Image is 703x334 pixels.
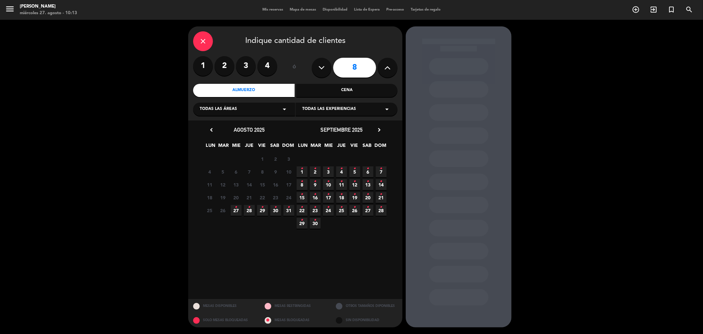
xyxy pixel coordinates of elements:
[231,179,242,190] span: 13
[376,166,387,177] span: 7
[257,192,268,203] span: 22
[349,166,360,177] span: 5
[280,105,288,113] i: arrow_drop_down
[310,205,321,216] span: 23
[260,299,331,313] div: MESAS RESTRINGIDAS
[244,142,255,152] span: JUE
[270,205,281,216] span: 30
[354,189,356,200] i: •
[301,202,303,213] i: •
[323,205,334,216] span: 24
[288,202,290,213] i: •
[218,205,228,216] span: 26
[218,179,228,190] span: 12
[260,313,331,327] div: MESAS BLOQUEADAS
[349,205,360,216] span: 26
[297,218,308,229] span: 29
[323,142,334,152] span: MIE
[270,192,281,203] span: 23
[283,179,294,190] span: 17
[319,8,351,12] span: Disponibilidad
[314,189,316,200] i: •
[354,176,356,187] i: •
[244,166,255,177] span: 7
[257,205,268,216] span: 29
[296,84,398,97] div: Cena
[380,163,382,174] i: •
[349,192,360,203] span: 19
[320,126,363,133] span: septiembre 2025
[323,192,334,203] span: 17
[314,202,316,213] i: •
[257,179,268,190] span: 15
[244,192,255,203] span: 21
[310,192,321,203] span: 16
[363,166,373,177] span: 6
[301,189,303,200] i: •
[193,84,295,97] div: Almuerzo
[301,176,303,187] i: •
[376,205,387,216] span: 28
[283,192,294,203] span: 24
[367,202,369,213] i: •
[363,205,373,216] span: 27
[340,202,343,213] i: •
[363,179,373,190] span: 13
[407,8,444,12] span: Tarjetas de regalo
[349,142,360,152] span: VIE
[5,4,15,16] button: menu
[236,56,256,76] label: 3
[270,166,281,177] span: 9
[208,126,215,133] i: chevron_left
[284,56,305,79] div: ó
[218,142,229,152] span: MAR
[314,176,316,187] i: •
[283,166,294,177] span: 10
[340,189,343,200] i: •
[275,202,277,213] i: •
[331,313,402,327] div: SIN DISPONIBILIDAD
[376,179,387,190] span: 14
[375,142,386,152] span: DOM
[204,192,215,203] span: 18
[327,176,330,187] i: •
[327,163,330,174] i: •
[685,6,693,14] i: search
[650,6,658,14] i: exit_to_app
[310,179,321,190] span: 9
[667,6,675,14] i: turned_in_not
[261,202,264,213] i: •
[327,189,330,200] i: •
[310,218,321,229] span: 30
[286,8,319,12] span: Mapa de mesas
[270,179,281,190] span: 16
[336,142,347,152] span: JUE
[383,105,391,113] i: arrow_drop_down
[231,166,242,177] span: 6
[301,163,303,174] i: •
[354,202,356,213] i: •
[193,31,397,51] div: Indique cantidad de clientes
[257,153,268,164] span: 1
[367,189,369,200] i: •
[234,126,265,133] span: agosto 2025
[257,56,277,76] label: 4
[297,166,308,177] span: 1
[218,192,228,203] span: 19
[340,176,343,187] i: •
[257,166,268,177] span: 8
[340,163,343,174] i: •
[301,215,303,225] i: •
[188,299,260,313] div: MESAS DISPONIBLES
[20,10,77,17] div: miércoles 27. agosto - 10:13
[248,202,250,213] i: •
[336,205,347,216] span: 25
[327,202,330,213] i: •
[323,179,334,190] span: 10
[235,202,237,213] i: •
[314,163,316,174] i: •
[297,192,308,203] span: 15
[270,142,280,152] span: SAB
[380,189,382,200] i: •
[231,192,242,203] span: 20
